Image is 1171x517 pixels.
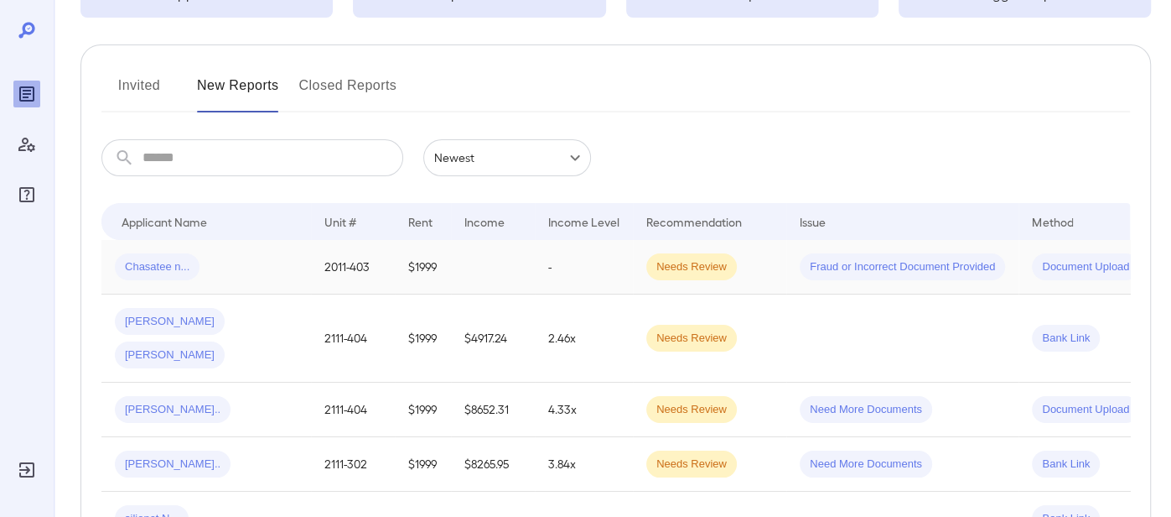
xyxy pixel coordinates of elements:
[13,81,40,107] div: Reports
[13,457,40,483] div: Log Out
[115,314,225,330] span: [PERSON_NAME]
[395,240,451,295] td: $1999
[311,437,395,492] td: 2111-302
[395,383,451,437] td: $1999
[115,457,231,473] span: [PERSON_NAME]..
[646,457,737,473] span: Needs Review
[311,240,395,295] td: 2011-403
[535,383,633,437] td: 4.33x
[395,295,451,383] td: $1999
[1032,259,1139,275] span: Document Upload
[115,402,231,418] span: [PERSON_NAME]..
[122,211,207,232] div: Applicant Name
[548,211,619,232] div: Income Level
[464,211,505,232] div: Income
[299,72,397,112] button: Closed Reports
[423,139,591,176] div: Newest
[535,295,633,383] td: 2.46x
[13,181,40,208] div: FAQ
[1032,402,1139,418] span: Document Upload
[197,72,279,112] button: New Reports
[800,457,932,473] span: Need More Documents
[408,211,435,232] div: Rent
[646,211,742,232] div: Recommendation
[451,383,535,437] td: $8652.31
[115,259,199,275] span: Chasatee n...
[311,383,395,437] td: 2111-404
[800,259,1005,275] span: Fraud or Incorrect Document Provided
[535,437,633,492] td: 3.84x
[451,437,535,492] td: $8265.95
[535,240,633,295] td: -
[646,402,737,418] span: Needs Review
[324,211,356,232] div: Unit #
[646,259,737,275] span: Needs Review
[311,295,395,383] td: 2111-404
[1032,457,1100,473] span: Bank Link
[13,131,40,158] div: Manage Users
[451,295,535,383] td: $4917.24
[800,211,826,232] div: Issue
[395,437,451,492] td: $1999
[1032,331,1100,347] span: Bank Link
[800,402,932,418] span: Need More Documents
[115,347,225,363] span: [PERSON_NAME]
[646,331,737,347] span: Needs Review
[101,72,177,112] button: Invited
[1032,211,1073,232] div: Method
